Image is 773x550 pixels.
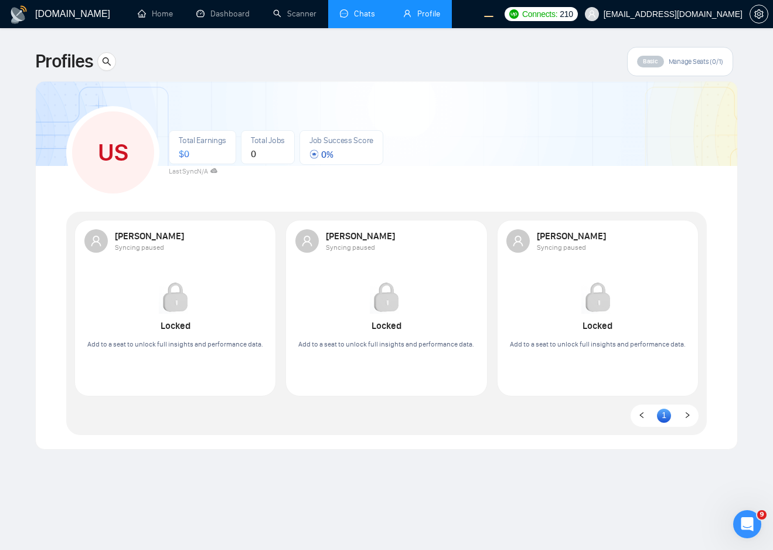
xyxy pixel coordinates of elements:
span: search [98,57,115,66]
span: 0 [251,148,256,159]
img: Locked [370,281,403,314]
span: Job Success Score [309,135,373,145]
span: Profile [417,9,440,19]
span: user [403,9,411,18]
li: Next Page [680,409,694,423]
a: messageChats [340,9,380,19]
button: search [97,52,116,71]
a: 1 [657,409,671,422]
span: left [638,412,645,419]
span: Add to a seat to unlock full insights and performance data. [298,340,474,348]
span: Manage Seats (0/1) [669,57,723,66]
span: Add to a seat to unlock full insights and performance data. [87,340,263,348]
span: Total Jobs [251,135,285,145]
span: Basic [643,57,658,65]
span: user [588,10,596,18]
span: Total Earnings [179,135,226,145]
span: $ 0 [179,148,189,159]
li: Previous Page [635,409,649,423]
span: Syncing paused [537,243,586,252]
span: 210 [560,8,573,21]
strong: Locked [583,320,612,331]
span: user [512,235,524,247]
strong: [PERSON_NAME] [326,230,397,242]
img: upwork-logo.png [509,9,519,19]
strong: [PERSON_NAME] [537,230,608,242]
strong: Locked [372,320,401,331]
a: setting [750,9,768,19]
button: setting [750,5,768,23]
a: dashboardDashboard [196,9,250,19]
span: user [90,235,102,247]
span: Last Sync N/A [169,167,217,175]
li: 1 [657,409,671,423]
span: 0 % [309,149,333,160]
img: Locked [159,281,192,314]
img: logo [9,5,28,24]
span: Add to a seat to unlock full insights and performance data. [510,340,686,348]
span: Syncing paused [115,243,164,252]
img: Locked [581,281,614,314]
span: right [684,412,691,419]
button: left [635,409,649,423]
span: Profiles [35,47,93,76]
div: US [72,111,154,193]
a: homeHome [138,9,173,19]
span: user [301,235,313,247]
iframe: Intercom live chat [733,510,761,538]
span: setting [750,9,768,19]
a: searchScanner [273,9,316,19]
strong: Locked [161,320,190,331]
span: Syncing paused [326,243,375,252]
button: right [680,409,694,423]
span: Connects: [522,8,557,21]
strong: [PERSON_NAME] [115,230,186,242]
span: 9 [757,510,767,520]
